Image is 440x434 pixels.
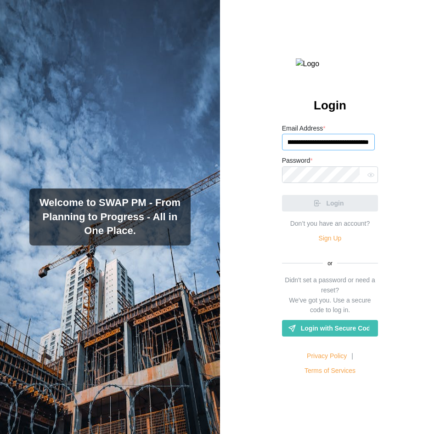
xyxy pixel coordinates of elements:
h3: Welcome to SWAP PM - From Planning to Progress - All in One Place. [37,196,183,238]
a: Login with Secure Code [282,320,378,337]
div: Didn't set a password or need a reset? We've got you. Use a secure code to log in. [282,275,378,315]
label: Email Address [282,124,326,134]
a: Terms of Services [305,366,355,376]
label: Password [282,156,313,166]
a: Sign Up [319,234,342,244]
h2: Login [314,97,346,114]
a: Privacy Policy [307,351,347,361]
div: | [351,351,353,361]
div: or [282,259,378,268]
div: Don’t you have an account? [290,219,370,229]
img: Logo [296,58,365,70]
span: Login with Secure Code [301,320,370,336]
